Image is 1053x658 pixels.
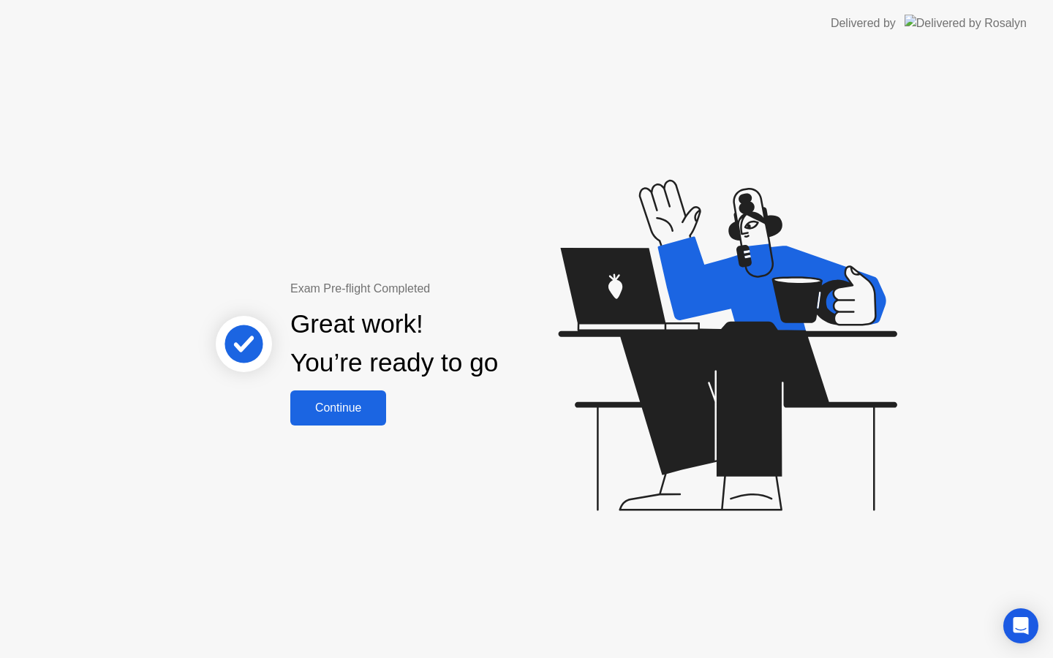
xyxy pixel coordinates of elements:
div: Great work! You’re ready to go [290,305,498,382]
div: Exam Pre-flight Completed [290,280,592,298]
div: Open Intercom Messenger [1003,608,1038,643]
div: Continue [295,401,382,415]
div: Delivered by [831,15,896,32]
button: Continue [290,390,386,426]
img: Delivered by Rosalyn [905,15,1027,31]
